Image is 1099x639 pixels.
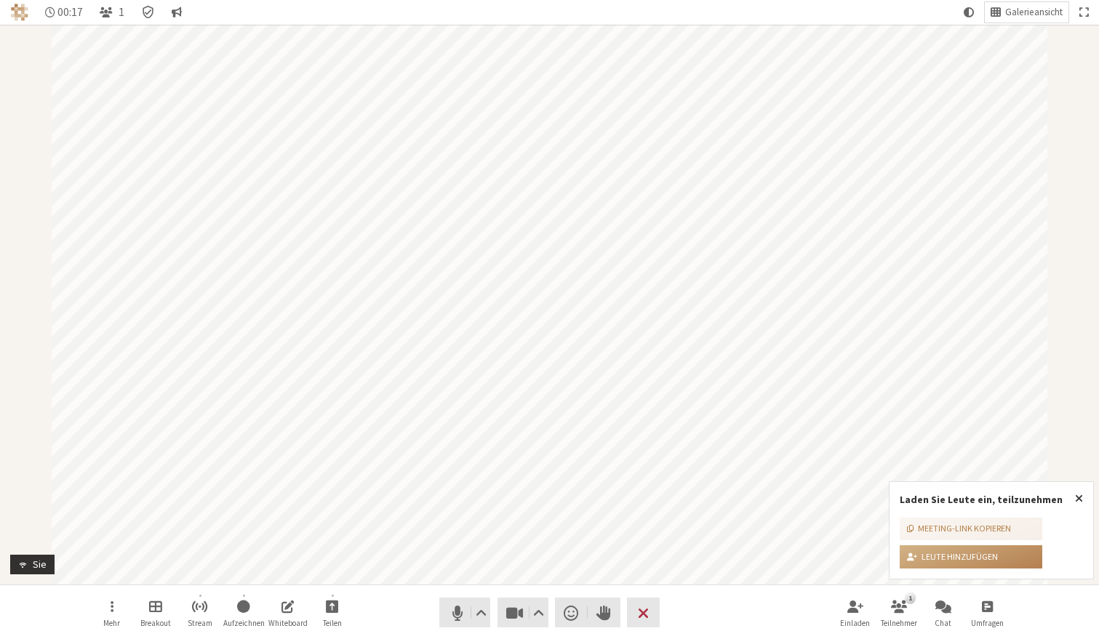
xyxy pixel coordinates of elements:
span: Galerieansicht [1005,7,1063,18]
span: Umfragen [971,619,1004,627]
button: Freigabe starten [312,593,353,632]
div: Besprechungsdetails Verschlüsselung aktiviert [135,2,161,23]
button: Chat öffnen [923,593,964,632]
button: Offene Umfrage [967,593,1007,632]
button: Besprechung beenden oder verlassen [627,598,660,627]
button: Stumm (⌘+Umschalt+A) [439,598,490,627]
div: Meeting-Link kopieren [907,522,1011,535]
div: Sie [28,557,52,572]
img: Iotum [11,4,28,21]
button: Video stoppen (⌘+Umschalt+V) [497,598,548,627]
label: Laden Sie Leute ein, teilzunehmen [900,493,1063,506]
button: Breakout-Räume verwalten [135,593,176,632]
button: Hand heben [588,598,620,627]
button: Gespräch [166,2,188,23]
span: Whiteboard [268,619,308,627]
span: Stream [188,619,212,627]
span: Mehr [103,619,120,627]
button: Streaming starten [180,593,220,632]
span: Einladen [840,619,870,627]
button: Reaktion senden [555,598,588,627]
button: Teilnehmerliste öffnen [94,2,130,23]
div: 1 [905,592,916,603]
span: Teilnehmer [881,619,917,627]
button: Popover schließen [1065,482,1093,515]
button: Leute hinzufügen [900,545,1042,568]
span: Chat [935,619,951,627]
button: Teilnehmerliste öffnen [879,593,919,632]
span: Breakout [140,619,171,627]
span: 1 [119,6,124,18]
button: Layout ändern [985,2,1068,23]
button: Freigegebenes Whiteboard öffnen [268,593,308,632]
span: 00:17 [57,6,83,18]
span: Teilen [323,619,342,627]
button: Meeting-Link kopieren [900,518,1042,541]
button: Aufzeichnung starten [223,593,264,632]
div: Timer [39,2,89,23]
button: Ganzer Bildschirm [1074,2,1094,23]
span: Aufzeichnen [223,619,265,627]
button: Teilnehmer einladen (⌘+Umschalt+I) [835,593,876,632]
button: Audioeinstellungen [472,598,490,627]
button: Menü öffnen [92,593,132,632]
button: Videoeinstellungen [529,598,548,627]
button: Systemmodus verwenden [958,2,980,23]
